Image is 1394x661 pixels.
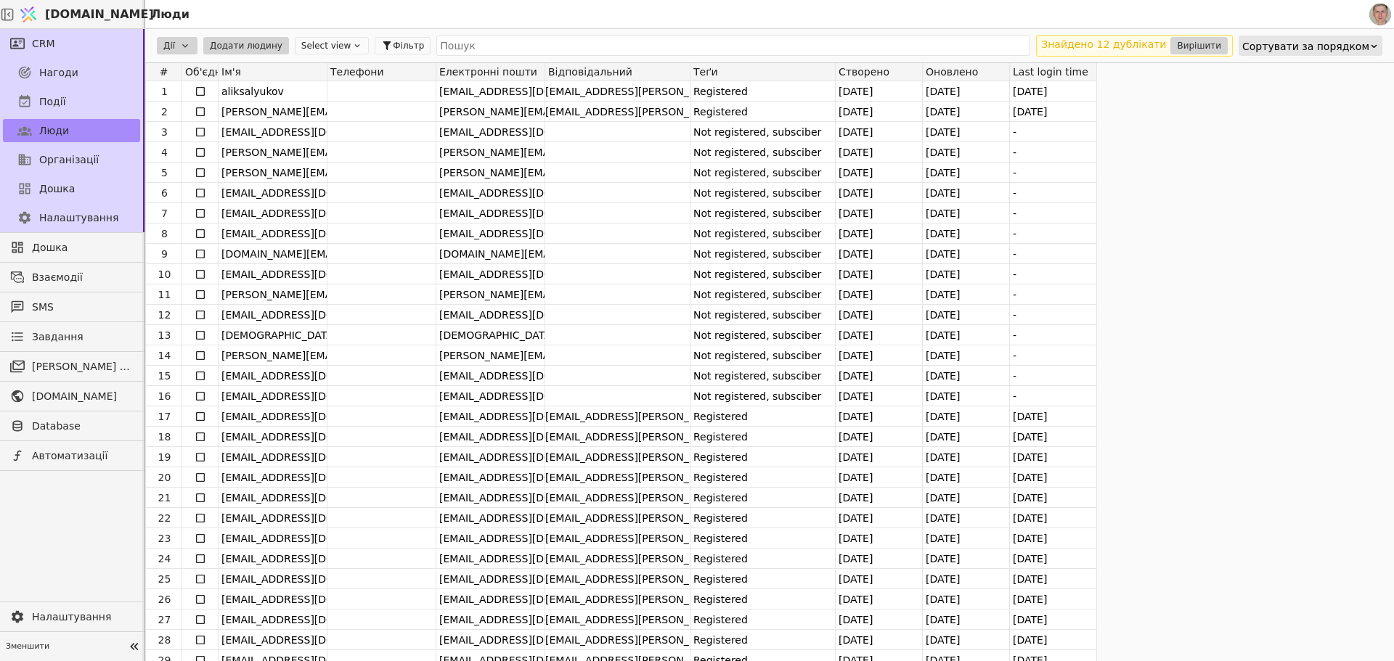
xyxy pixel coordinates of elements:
[147,325,182,345] div: 13
[436,228,617,239] span: [EMAIL_ADDRESS][DOMAIN_NAME]
[3,177,140,200] a: Дошка
[1041,37,1166,54] div: Знайдено 12 дублікати
[545,609,690,629] div: [EMAIL_ADDRESS][PERSON_NAME][DOMAIN_NAME]
[1170,37,1228,54] button: Вирішити
[1010,142,1096,163] div: -
[221,81,327,101] div: aliksalyukov
[836,488,922,508] div: [DATE]
[836,589,922,609] div: [DATE]
[1010,284,1096,305] div: -
[221,569,327,588] div: [EMAIL_ADDRESS][DOMAIN_NAME]
[923,609,1009,630] div: [DATE]
[836,142,922,163] div: [DATE]
[221,467,327,487] div: [EMAIL_ADDRESS][DOMAIN_NAME]
[39,94,66,110] span: Події
[39,181,75,197] span: Дошка
[436,431,617,443] span: [EMAIL_ADDRESS][DOMAIN_NAME]
[836,406,922,427] div: [DATE]
[690,549,835,569] div: Registered
[923,528,1009,549] div: [DATE]
[836,244,922,264] div: [DATE]
[923,569,1009,589] div: [DATE]
[836,366,922,386] div: [DATE]
[3,61,140,84] a: Нагоди
[147,345,182,366] div: 14
[836,183,922,203] div: [DATE]
[39,152,99,168] span: Організації
[690,284,835,305] div: Not registered, subsciber
[690,244,835,264] div: Not registered, subsciber
[1010,305,1096,325] div: -
[690,406,835,427] div: Registered
[1010,508,1096,528] div: [DATE]
[1010,122,1096,142] div: -
[693,66,718,78] span: Теґи
[147,305,182,325] div: 12
[923,589,1009,609] div: [DATE]
[545,447,690,467] div: [EMAIL_ADDRESS][PERSON_NAME][DOMAIN_NAME]
[436,472,617,483] span: [EMAIL_ADDRESS][DOMAIN_NAME]
[221,345,327,365] div: [PERSON_NAME][EMAIL_ADDRESS][DOMAIN_NAME]
[836,122,922,142] div: [DATE]
[147,386,182,406] div: 16
[3,148,140,171] a: Організації
[1010,244,1096,264] div: -
[32,389,133,404] span: [DOMAIN_NAME]
[330,66,384,78] span: Телефони
[836,102,922,122] div: [DATE]
[1010,183,1096,203] div: -
[545,488,690,507] div: [EMAIL_ADDRESS][PERSON_NAME][DOMAIN_NAME]
[1010,549,1096,569] div: [DATE]
[146,63,182,81] div: #
[3,266,140,289] a: Взаємодії
[203,37,289,54] button: Додати людину
[545,102,690,121] div: [EMAIL_ADDRESS][PERSON_NAME][DOMAIN_NAME]
[32,240,133,255] span: Дошка
[545,569,690,588] div: [EMAIL_ADDRESS][PERSON_NAME][DOMAIN_NAME]
[147,122,182,142] div: 3
[923,366,1009,386] div: [DATE]
[147,264,182,284] div: 10
[690,528,835,549] div: Registered
[545,427,690,446] div: [EMAIL_ADDRESS][PERSON_NAME][DOMAIN_NAME]
[436,86,617,97] span: [EMAIL_ADDRESS][DOMAIN_NAME]
[221,386,327,406] div: [EMAIL_ADDRESS][DOMAIN_NAME]
[393,39,424,52] span: Фільтр
[32,609,133,625] span: Налаштування
[545,630,690,649] div: [EMAIL_ADDRESS][PERSON_NAME][DOMAIN_NAME]
[545,508,690,527] div: [EMAIL_ADDRESS][PERSON_NAME][DOMAIN_NAME]
[923,345,1009,366] div: [DATE]
[545,589,690,609] div: [EMAIL_ADDRESS][PERSON_NAME][DOMAIN_NAME]
[836,630,922,650] div: [DATE]
[545,549,690,568] div: [EMAIL_ADDRESS][PERSON_NAME][DOMAIN_NAME]
[221,528,327,548] div: [EMAIL_ADDRESS][DOMAIN_NAME]
[836,163,922,183] div: [DATE]
[375,37,431,54] button: Фільтр
[3,444,140,467] a: Автоматизації
[923,163,1009,183] div: [DATE]
[923,406,1009,427] div: [DATE]
[836,569,922,589] div: [DATE]
[221,183,327,202] div: [EMAIL_ADDRESS][DOMAIN_NAME]
[690,203,835,223] div: Not registered, subsciber
[690,447,835,467] div: Registered
[690,223,835,244] div: Not registered, subsciber
[690,366,835,386] div: Not registered, subsciber
[147,549,182,569] div: 24
[1010,630,1096,650] div: [DATE]
[3,414,140,438] a: Database
[436,390,617,402] span: [EMAIL_ADDRESS][DOMAIN_NAME]
[147,244,182,264] div: 9
[545,406,690,426] div: [EMAIL_ADDRESS][PERSON_NAME][DOMAIN_NAME]
[836,305,922,325] div: [DATE]
[436,329,733,341] span: [DEMOGRAPHIC_DATA][EMAIL_ADDRESS][DOMAIN_NAME]
[545,467,690,487] div: [EMAIL_ADDRESS][PERSON_NAME][DOMAIN_NAME]
[1010,609,1096,630] div: [DATE]
[436,187,617,199] span: [EMAIL_ADDRESS][DOMAIN_NAME]
[1010,264,1096,284] div: -
[690,264,835,284] div: Not registered, subsciber
[690,142,835,163] div: Not registered, subsciber
[221,264,327,284] div: [EMAIL_ADDRESS][DOMAIN_NAME]
[147,163,182,183] div: 5
[1010,406,1096,427] div: [DATE]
